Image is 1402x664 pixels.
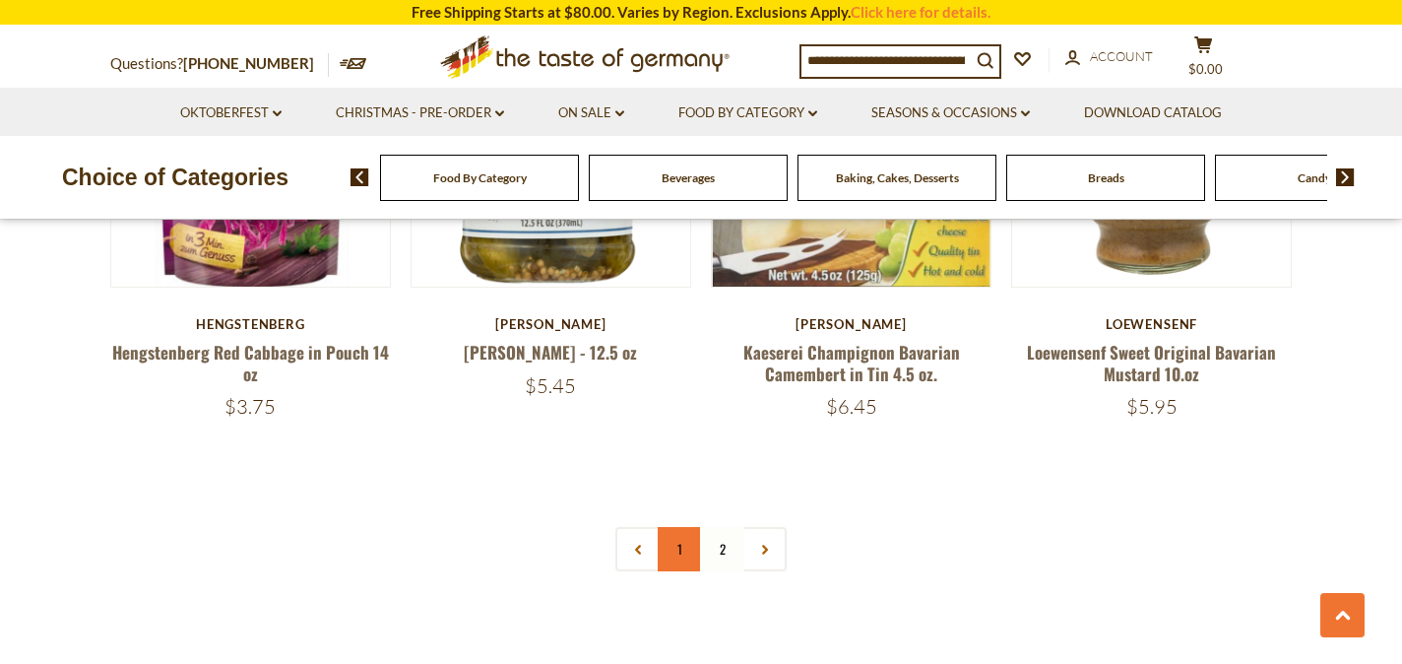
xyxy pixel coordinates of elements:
[464,340,637,365] a: [PERSON_NAME] - 12.5 oz
[1336,168,1355,186] img: next arrow
[180,102,282,124] a: Oktoberfest
[871,102,1030,124] a: Seasons & Occasions
[678,102,817,124] a: Food By Category
[110,316,391,332] div: Hengstenberg
[662,170,715,185] a: Beverages
[836,170,959,185] a: Baking, Cakes, Desserts
[826,394,877,419] span: $6.45
[433,170,527,185] a: Food By Category
[1065,46,1153,68] a: Account
[350,168,369,186] img: previous arrow
[851,3,990,21] a: Click here for details.
[336,102,504,124] a: Christmas - PRE-ORDER
[558,102,624,124] a: On Sale
[411,316,691,332] div: [PERSON_NAME]
[112,340,389,385] a: Hengstenberg Red Cabbage in Pouch 14 oz
[1084,102,1222,124] a: Download Catalog
[1088,170,1124,185] a: Breads
[743,340,960,385] a: Kaeserei Champignon Bavarian Camembert in Tin 4.5 oz.
[1011,316,1292,332] div: Loewensenf
[711,316,991,332] div: [PERSON_NAME]
[1027,340,1276,385] a: Loewensenf Sweet Original Bavarian Mustard 10.oz
[1090,48,1153,64] span: Account
[525,373,576,398] span: $5.45
[1126,394,1178,419] span: $5.95
[1188,61,1223,77] span: $0.00
[1174,35,1233,85] button: $0.00
[658,527,702,571] a: 1
[1298,170,1331,185] a: Candy
[224,394,276,419] span: $3.75
[110,51,329,77] p: Questions?
[183,54,314,72] a: [PHONE_NUMBER]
